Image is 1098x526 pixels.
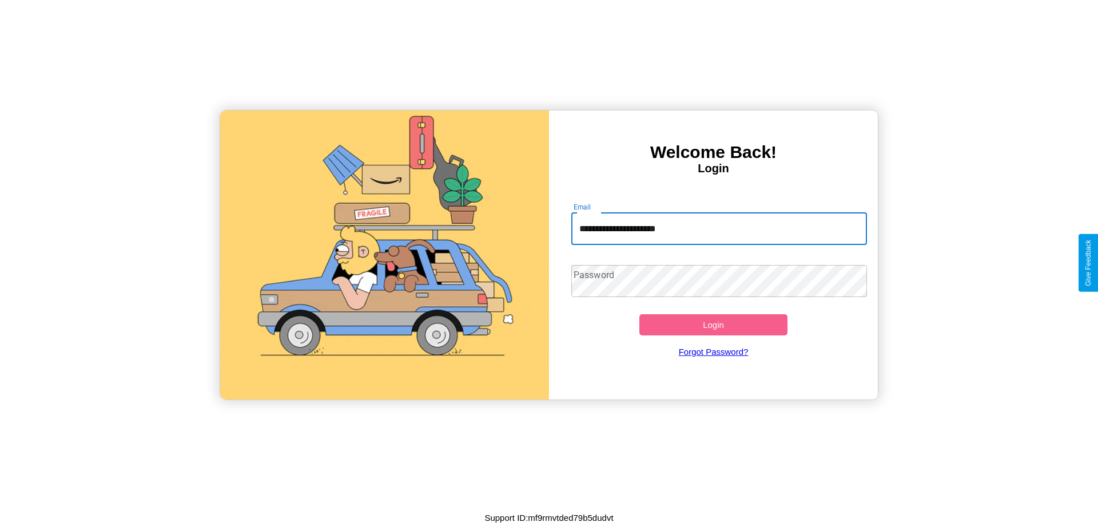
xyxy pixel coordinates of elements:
div: Give Feedback [1084,240,1092,286]
button: Login [639,314,787,335]
img: gif [220,110,549,400]
h3: Welcome Back! [549,143,878,162]
p: Support ID: mf9rmvtded79b5dudvt [484,510,613,525]
a: Forgot Password? [566,335,862,368]
h4: Login [549,162,878,175]
label: Email [574,202,591,212]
